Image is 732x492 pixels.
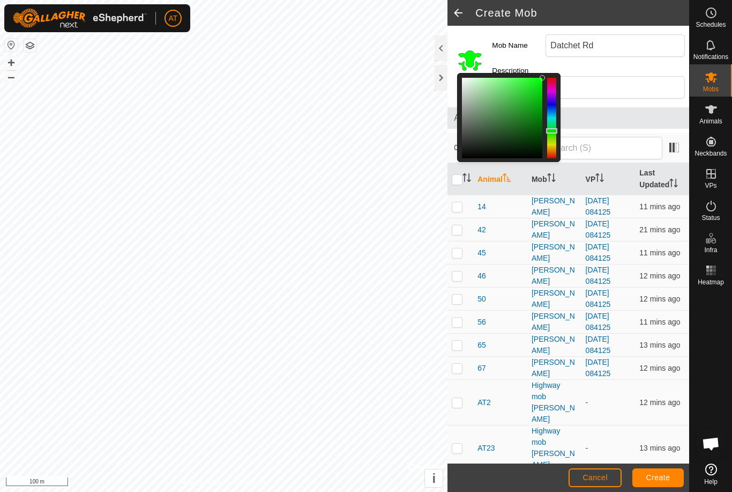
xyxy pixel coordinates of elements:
[639,341,680,349] span: 24 Sep 2025 at 6:13 am
[582,473,608,482] span: Cancel
[701,215,720,221] span: Status
[477,443,495,454] span: AT23
[13,9,147,28] img: Gallagher Logo
[532,265,577,287] div: [PERSON_NAME]
[492,65,546,76] label: Description
[477,363,486,374] span: 67
[639,364,680,372] span: 24 Sep 2025 at 6:15 am
[569,468,622,487] button: Cancel
[532,425,577,471] div: Highway mob [PERSON_NAME]
[454,142,532,153] span: 0 selected of 149
[639,225,680,234] span: 24 Sep 2025 at 6:05 am
[586,196,611,216] a: [DATE] 084125
[639,444,680,452] span: 24 Sep 2025 at 6:13 am
[586,444,588,452] app-display-virtual-paddock-transition: -
[586,398,588,407] app-display-virtual-paddock-transition: -
[532,195,577,218] div: [PERSON_NAME]
[698,279,724,285] span: Heatmap
[693,54,728,60] span: Notifications
[639,295,680,303] span: 24 Sep 2025 at 6:14 am
[669,180,678,189] p-sorticon: Activate to sort
[595,175,604,183] p-sorticon: Activate to sort
[639,318,680,326] span: 24 Sep 2025 at 6:15 am
[527,163,581,195] th: Mob
[586,312,611,332] a: [DATE] 084125
[477,340,486,351] span: 65
[532,334,577,356] div: [PERSON_NAME]
[646,473,670,482] span: Create
[695,428,727,460] div: Open chat
[532,241,577,264] div: [PERSON_NAME]
[639,271,680,280] span: 24 Sep 2025 at 6:14 am
[473,163,527,195] th: Animal
[586,243,611,262] a: [DATE] 084125
[639,398,680,407] span: 24 Sep 2025 at 6:14 am
[169,13,178,24] span: AT
[632,468,684,487] button: Create
[5,70,18,83] button: –
[532,288,577,310] div: [PERSON_NAME]
[477,397,491,408] span: AT2
[586,289,611,309] a: [DATE] 084125
[639,248,680,257] span: 24 Sep 2025 at 6:15 am
[24,39,36,52] button: Map Layers
[425,469,443,487] button: i
[462,175,471,183] p-sorticon: Activate to sort
[532,311,577,333] div: [PERSON_NAME]
[432,471,436,486] span: i
[581,163,636,195] th: VP
[532,218,577,241] div: [PERSON_NAME]
[696,21,726,28] span: Schedules
[182,478,222,488] a: Privacy Policy
[475,6,689,19] h2: Create Mob
[234,478,266,488] a: Contact Us
[635,163,689,195] th: Last Updated
[690,459,732,489] a: Help
[533,137,662,159] input: Search (S)
[492,34,546,57] label: Mob Name
[503,175,511,183] p-sorticon: Activate to sort
[699,118,722,124] span: Animals
[586,266,611,285] a: [DATE] 084125
[5,39,18,52] button: Reset Map
[532,380,577,425] div: Highway mob [PERSON_NAME]
[477,270,486,282] span: 46
[477,201,486,212] span: 14
[704,479,718,485] span: Help
[694,150,727,157] span: Neckbands
[547,175,556,183] p-sorticon: Activate to sort
[586,335,611,355] a: [DATE] 084125
[532,357,577,379] div: [PERSON_NAME]
[477,247,486,259] span: 45
[477,224,486,236] span: 42
[705,182,716,189] span: VPs
[477,293,486,305] span: 50
[477,317,486,328] span: 56
[586,358,611,378] a: [DATE] 084125
[586,219,611,239] a: [DATE] 084125
[454,112,683,124] span: Animals
[704,247,717,253] span: Infra
[639,202,680,211] span: 24 Sep 2025 at 6:15 am
[5,56,18,69] button: +
[703,86,719,92] span: Mobs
